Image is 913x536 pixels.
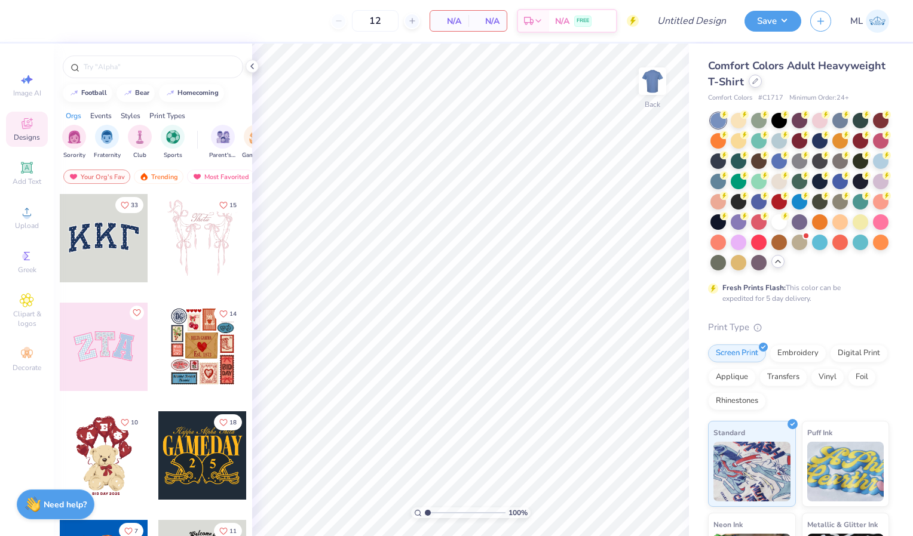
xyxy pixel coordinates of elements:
span: Add Text [13,177,41,186]
span: 10 [131,420,138,426]
span: Sports [164,151,182,160]
img: trend_line.gif [166,90,175,97]
button: Like [130,306,144,320]
span: N/A [437,15,461,27]
span: Puff Ink [807,426,832,439]
span: 33 [131,202,138,208]
span: Decorate [13,363,41,372]
div: Back [645,99,660,110]
div: Trending [134,170,183,184]
span: N/A [555,15,569,27]
img: Parent's Weekend Image [216,130,230,144]
span: # C1717 [758,93,783,103]
img: trending.gif [139,172,149,181]
button: Like [214,306,242,322]
img: Game Day Image [249,130,263,144]
img: trend_line.gif [123,90,133,97]
button: filter button [242,125,269,160]
div: football [81,90,107,96]
img: most_fav.gif [69,172,78,181]
span: Game Day [242,151,269,160]
span: Image AI [13,88,41,98]
span: ML [850,14,863,28]
span: Upload [15,221,39,230]
div: Applique [708,368,756,386]
div: filter for Game Day [242,125,269,160]
input: Untitled Design [648,9,736,33]
span: Parent's Weekend [209,151,237,160]
span: Comfort Colors Adult Heavyweight T-Shirt [708,58,886,89]
button: Save [745,11,801,32]
button: homecoming [159,84,224,102]
div: Events [90,110,112,121]
span: N/A [476,15,500,27]
button: filter button [62,125,86,160]
div: Foil [848,368,876,386]
span: Club [133,151,146,160]
span: Clipart & logos [6,309,48,328]
img: most_fav.gif [192,172,202,181]
img: Club Image [133,130,146,144]
div: Rhinestones [708,392,766,410]
button: filter button [161,125,185,160]
button: filter button [128,125,152,160]
span: 7 [134,528,138,534]
span: Neon Ink [713,518,743,531]
img: trend_line.gif [69,90,79,97]
div: Print Types [149,110,185,121]
span: Minimum Order: 24 + [789,93,849,103]
span: 18 [229,420,237,426]
div: This color can be expedited for 5 day delivery. [722,282,869,304]
button: football [63,84,112,102]
span: FREE [577,17,589,25]
span: Fraternity [94,151,121,160]
img: Megan Loiacono [866,10,889,33]
button: Like [115,414,143,430]
span: Designs [14,133,40,142]
div: Digital Print [830,344,888,362]
button: Like [214,197,242,213]
div: Your Org's Fav [63,170,130,184]
div: Screen Print [708,344,766,362]
div: filter for Club [128,125,152,160]
div: filter for Sorority [62,125,86,160]
div: Styles [121,110,140,121]
button: filter button [94,125,121,160]
span: 14 [229,311,237,317]
span: Standard [713,426,745,439]
img: Puff Ink [807,442,884,501]
strong: Need help? [44,499,87,510]
img: Sports Image [166,130,180,144]
div: filter for Parent's Weekend [209,125,237,160]
span: 11 [229,528,237,534]
button: bear [117,84,155,102]
span: Metallic & Glitter Ink [807,518,878,531]
input: – – [352,10,399,32]
strong: Fresh Prints Flash: [722,283,786,292]
div: Vinyl [811,368,844,386]
div: Print Type [708,321,889,334]
button: Like [115,197,143,213]
span: 15 [229,202,237,208]
div: Most Favorited [187,170,255,184]
img: Back [641,69,664,93]
img: Fraternity Image [100,130,114,144]
div: Orgs [66,110,81,121]
span: 100 % [508,507,528,518]
img: Sorority Image [68,130,81,144]
input: Try "Alpha" [82,61,235,73]
div: Transfers [759,368,807,386]
span: Sorority [63,151,85,160]
button: Like [214,414,242,430]
div: Embroidery [770,344,826,362]
div: homecoming [177,90,219,96]
div: bear [135,90,149,96]
div: filter for Fraternity [94,125,121,160]
a: ML [850,10,889,33]
div: filter for Sports [161,125,185,160]
img: Standard [713,442,791,501]
button: filter button [209,125,237,160]
span: Comfort Colors [708,93,752,103]
span: Greek [18,265,36,275]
